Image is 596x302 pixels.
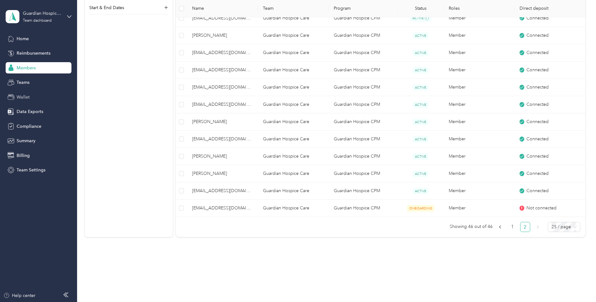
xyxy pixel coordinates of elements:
td: Guardian Hospice CPM [329,79,398,96]
a: 1 [508,222,517,232]
span: Summary [17,138,35,144]
td: Member [444,62,515,79]
div: Page Size [548,222,580,232]
span: ACTIVE [413,32,428,39]
td: Guardian Hospice CPM [329,113,398,131]
td: Guardian Hospice CPM [329,44,398,62]
td: Guardian Hospice Care [258,131,329,148]
span: Connected [526,49,549,56]
li: 1 [508,222,518,232]
td: Guardian Hospice Care [258,27,329,44]
span: Connected [526,67,549,73]
li: 2 [520,222,530,232]
span: ACTIVE [413,119,428,125]
td: Guardian Hospice Care [258,9,329,27]
span: Teams [17,79,29,86]
span: right [536,225,540,229]
td: Member [444,27,515,44]
td: Marion Merriweather [187,113,258,131]
td: yolandawharton@gmail.com [187,131,258,148]
span: ACTIVE [413,101,428,108]
p: Start & End Dates [89,4,124,11]
li: Previous Page [495,222,505,232]
span: Connected [526,101,549,108]
td: Gina Mattern [187,148,258,165]
td: myah201@gmail.com [187,96,258,113]
td: Guardian Hospice CPM [329,148,398,165]
span: Connected [526,187,549,194]
td: nguyselena@gmail.com [187,79,258,96]
button: left [495,222,505,232]
span: ACTIVE [413,50,428,56]
span: Compliance [17,123,41,130]
span: ACTIVE [410,15,431,22]
td: schollerangellica@gmail.com [187,9,258,27]
span: Connected [526,136,549,143]
span: [EMAIL_ADDRESS][DOMAIN_NAME] [192,101,253,108]
span: Home [17,35,29,42]
span: [PERSON_NAME] [192,170,253,177]
span: [EMAIL_ADDRESS][DOMAIN_NAME] [192,205,253,212]
td: Guardian Hospice Care [258,62,329,79]
td: Guardian Hospice Care [258,182,329,200]
span: [EMAIL_ADDRESS][DOMAIN_NAME] [192,67,253,73]
span: ACTIVE [413,188,428,194]
span: ACTIVE [413,136,428,143]
span: left [498,225,502,229]
td: Megan Derenick [187,27,258,44]
td: Guardian Hospice Care [258,79,329,96]
td: Guardian Hospice Care [258,113,329,131]
td: Markisha Owens [187,165,258,182]
span: [EMAIL_ADDRESS][DOMAIN_NAME] [192,49,253,56]
span: Billing [17,152,30,159]
span: [PERSON_NAME] [192,118,253,125]
iframe: Everlance-gr Chat Button Frame [561,267,596,302]
td: Guardian Hospice CPM [329,131,398,148]
td: Member [444,131,515,148]
span: [EMAIL_ADDRESS][DOMAIN_NAME] [192,84,253,91]
td: lrein@guardianhospicepa.com [187,200,258,217]
td: Member [444,200,515,217]
td: Member [444,9,515,27]
a: 2 [520,222,530,232]
span: Connected [526,118,549,125]
span: ACTIVE [413,153,428,160]
span: Wallet [17,94,30,100]
div: Team dashboard [23,19,52,23]
td: inaijalee24@gmail.com [187,62,258,79]
div: Guardian Hospice Care [23,10,62,17]
td: Guardian Hospice Care [258,148,329,165]
td: Guardian Hospice CPM [329,9,398,27]
button: right [533,222,543,232]
span: ACTIVE [413,67,428,73]
span: Connected [526,32,549,39]
td: Member [444,165,515,182]
span: ACTIVE [413,170,428,177]
span: Connected [526,170,549,177]
span: [PERSON_NAME] [192,32,253,39]
button: Help center [3,292,35,299]
li: Next Page [533,222,543,232]
td: Guardian Hospice CPM [329,200,398,217]
td: Guardian Hospice CPM [329,182,398,200]
td: kiernanriley4@gmail.com [187,182,258,200]
span: ONBOARDING [407,205,434,212]
span: Team Settings [17,167,45,173]
span: Showing 46 out of 46 [450,222,493,231]
td: Member [444,148,515,165]
td: Guardian Hospice CPM [329,165,398,182]
span: ACTIVE [413,84,428,91]
td: ONBOARDING [398,200,444,217]
td: Guardian Hospice CPM [329,62,398,79]
td: Member [444,113,515,131]
span: Members [17,65,36,71]
span: 25 / page [552,222,577,232]
td: Guardian Hospice Care [258,44,329,62]
td: Member [444,44,515,62]
td: Guardian Hospice Care [258,165,329,182]
span: Data Exports [17,108,43,115]
td: Guardian Hospice CPM [329,27,398,44]
span: [EMAIL_ADDRESS][DOMAIN_NAME] [192,187,253,194]
span: Connected [526,84,549,91]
